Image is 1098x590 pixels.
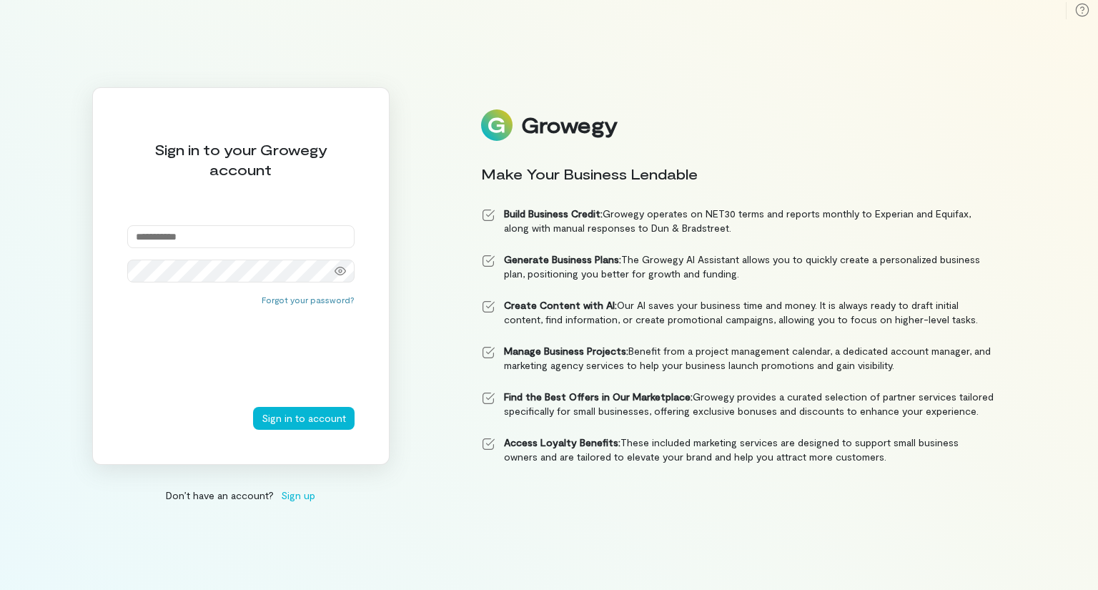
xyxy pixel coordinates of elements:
li: Growegy operates on NET30 terms and reports monthly to Experian and Equifax, along with manual re... [481,207,994,235]
li: Growegy provides a curated selection of partner services tailored specifically for small business... [481,390,994,418]
span: Sign up [281,488,315,503]
strong: Create Content with AI: [504,299,617,311]
strong: Access Loyalty Benefits: [504,436,620,448]
button: Forgot your password? [262,294,355,305]
button: Sign in to account [253,407,355,430]
strong: Find the Best Offers in Our Marketplace: [504,390,693,403]
div: Don’t have an account? [92,488,390,503]
strong: Generate Business Plans: [504,253,621,265]
div: Make Your Business Lendable [481,164,994,184]
li: Our AI saves your business time and money. It is always ready to draft initial content, find info... [481,298,994,327]
li: The Growegy AI Assistant allows you to quickly create a personalized business plan, positioning y... [481,252,994,281]
div: Growegy [521,113,617,137]
strong: Manage Business Projects: [504,345,628,357]
img: Logo [481,109,513,141]
strong: Build Business Credit: [504,207,603,220]
div: Sign in to your Growegy account [127,139,355,180]
li: Benefit from a project management calendar, a dedicated account manager, and marketing agency ser... [481,344,994,373]
li: These included marketing services are designed to support small business owners and are tailored ... [481,436,994,464]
